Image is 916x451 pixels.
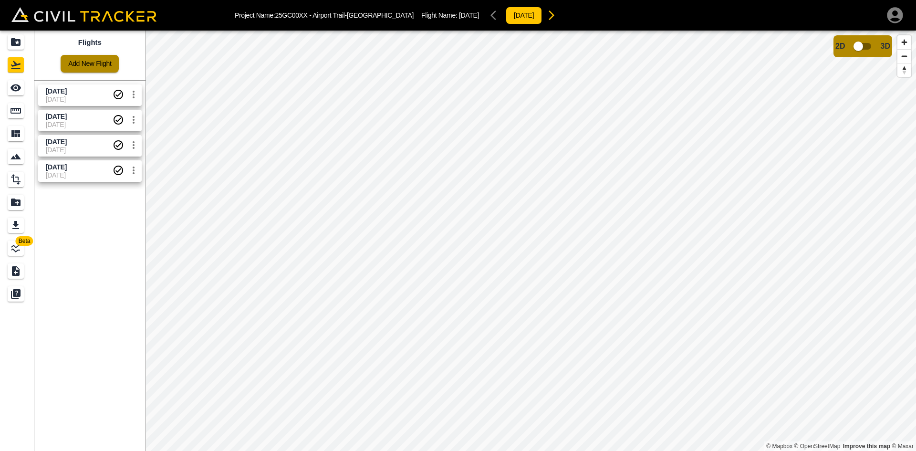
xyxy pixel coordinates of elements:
button: [DATE] [506,7,542,24]
button: Zoom in [897,35,911,49]
span: 2D [835,42,845,51]
p: Flight Name: [421,11,479,19]
span: [DATE] [459,11,479,19]
a: OpenStreetMap [794,443,841,450]
p: Project Name: 25GC00XX - Airport Trail-[GEOGRAPHIC_DATA] [235,11,414,19]
canvas: Map [146,31,916,451]
span: 3D [881,42,890,51]
img: Civil Tracker [11,7,156,22]
button: Reset bearing to north [897,63,911,77]
a: Maxar [892,443,914,450]
a: Mapbox [766,443,792,450]
button: Zoom out [897,49,911,63]
a: Map feedback [843,443,890,450]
